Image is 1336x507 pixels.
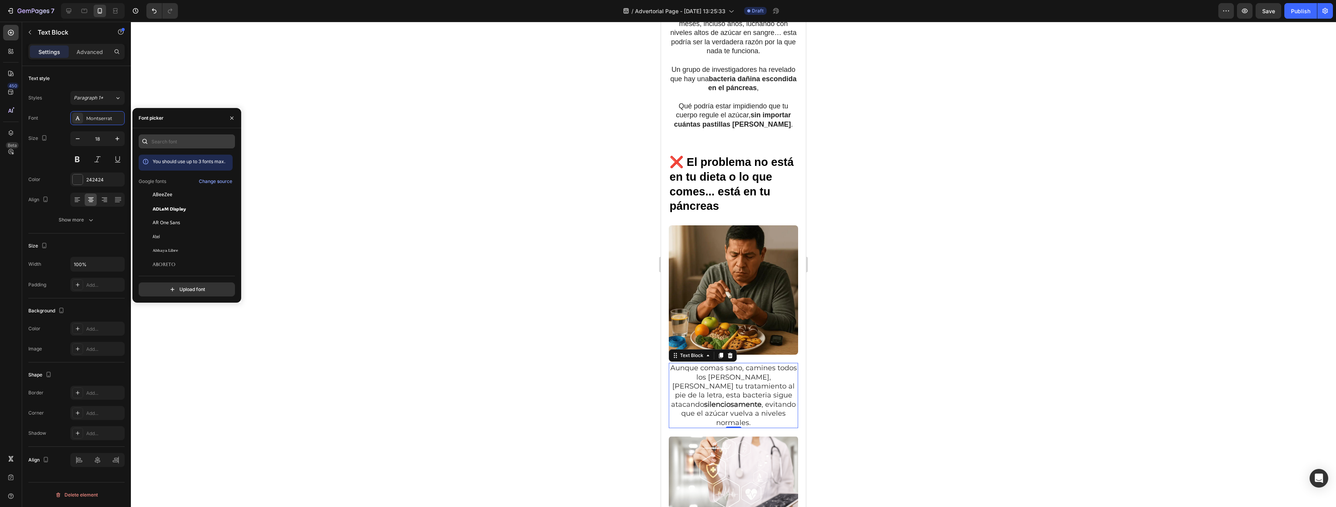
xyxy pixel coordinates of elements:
[153,219,180,226] span: AR One Sans
[139,115,164,122] div: Font picker
[28,430,46,437] div: Shadow
[1262,8,1275,14] span: Save
[7,83,19,89] div: 450
[28,389,43,396] div: Border
[74,94,103,101] span: Paragraph 1*
[86,115,123,122] div: Montserrat
[8,204,137,333] img: gempages_567664588934349865-2005d552-49d9-4fcf-be38-98ef6da70b6f.png
[28,489,125,501] button: Delete element
[661,22,806,507] iframe: Design area
[28,94,42,101] div: Styles
[153,233,160,240] span: Abel
[169,286,205,293] div: Upload font
[47,53,136,70] strong: bacteria dañina escondida en el páncreas
[28,213,125,227] button: Show more
[86,346,123,353] div: Add...
[9,44,136,71] p: Un grupo de investigadores ha revelado que hay una ,
[139,178,166,185] p: Google fonts
[59,216,95,224] div: Show more
[28,370,53,380] div: Shape
[28,306,66,316] div: Background
[17,330,44,337] div: Text Block
[1284,3,1317,19] button: Publish
[139,134,235,148] input: Search font
[38,48,60,56] p: Settings
[71,257,124,271] input: Auto
[752,7,764,14] span: Draft
[28,345,42,352] div: Image
[1291,7,1310,15] div: Publish
[28,261,41,268] div: Width
[86,390,123,397] div: Add...
[38,28,104,37] p: Text Block
[86,410,123,417] div: Add...
[28,325,40,332] div: Color
[28,281,46,288] div: Padding
[28,176,40,183] div: Color
[13,89,130,106] strong: sin importar cuántas pastillas [PERSON_NAME]
[635,7,725,15] span: Advertorial Page - [DATE] 13:25:33
[631,7,633,15] span: /
[3,3,58,19] button: 7
[153,261,176,268] span: Aboreto
[1256,3,1281,19] button: Save
[8,415,137,487] img: gempages_567664588934349865-fcbf876c-26d1-4fd8-ad87-ee60d2d38105.png
[86,282,123,289] div: Add...
[28,75,50,82] div: Text style
[6,142,19,148] div: Beta
[139,282,235,296] button: Upload font
[153,191,172,198] span: ABeeZee
[153,205,186,212] span: ADLaM Display
[43,378,101,387] strong: silenciosamente
[153,247,178,254] span: Abhaya Libre
[199,178,232,185] div: Change source
[153,159,225,164] span: You should use up to 3 fonts max.
[86,430,123,437] div: Add...
[28,409,44,416] div: Corner
[28,455,50,465] div: Align
[8,132,137,193] h2: ❌ El problema no está en tu dieta o lo que comes... está en tu páncreas
[86,176,123,183] div: 242424
[1310,469,1328,488] div: Open Intercom Messenger
[28,115,38,122] div: Font
[28,241,49,251] div: Size
[28,195,50,205] div: Align
[51,6,54,16] p: 7
[70,91,125,105] button: Paragraph 1*
[77,48,103,56] p: Advanced
[146,3,178,19] div: Undo/Redo
[28,133,49,144] div: Size
[198,177,233,186] button: Change source
[86,326,123,333] div: Add...
[9,80,136,107] p: Qué podría estar impidiendo que tu cuerpo regule el azúcar, .
[9,342,136,406] p: Aunque comas sano, camines todos los [PERSON_NAME], [PERSON_NAME] tu tratamiento al pie de la let...
[55,490,98,500] div: Delete element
